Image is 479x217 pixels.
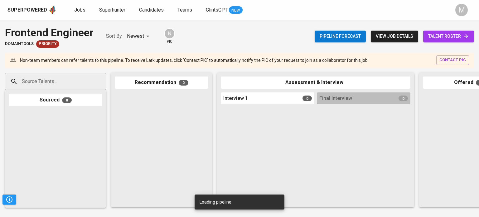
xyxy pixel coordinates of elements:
[223,95,248,102] span: Interview 1
[2,195,16,205] button: Pipeline Triggers
[302,96,312,101] span: 0
[127,31,152,42] div: Newest
[200,196,231,208] div: Loading pipeline
[164,28,175,39] div: N
[99,6,127,14] a: Superhunter
[320,32,361,40] span: Pipeline forecast
[376,32,413,40] span: view job details
[455,4,468,16] div: M
[103,81,104,82] button: Open
[74,6,87,14] a: Jobs
[436,55,469,65] button: contact pic
[36,40,59,48] div: New Job received from Demand Team
[74,7,85,13] span: Jobs
[9,94,102,106] div: Sourced
[7,5,57,15] a: Superpoweredapp logo
[99,7,125,13] span: Superhunter
[48,5,57,15] img: app logo
[423,31,474,42] a: talent roster
[177,7,192,13] span: Teams
[371,31,418,42] button: view job details
[206,6,243,14] a: GlintsGPT NEW
[439,57,466,64] span: contact pic
[229,7,243,13] span: NEW
[36,41,59,47] span: Priority
[206,7,228,13] span: GlintsGPT
[179,80,188,86] span: 0
[428,32,469,40] span: talent roster
[62,97,72,103] span: 0
[177,6,193,14] a: Teams
[139,7,164,13] span: Candidates
[399,96,408,101] span: 0
[164,28,175,44] div: pic
[7,7,47,14] div: Superpowered
[5,25,94,40] div: Frontend Engineer
[20,57,369,63] p: Non-team members can refer talents to this pipeline. To receive Lark updates, click 'Contact PIC'...
[315,31,366,42] button: Pipeline forecast
[139,6,165,14] a: Candidates
[5,41,34,47] span: DomainTools
[127,32,144,40] p: Newest
[221,76,410,89] div: Assessment & Interview
[115,76,208,89] div: Recommendation
[106,32,122,40] p: Sort By
[319,95,352,102] span: Final Interview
